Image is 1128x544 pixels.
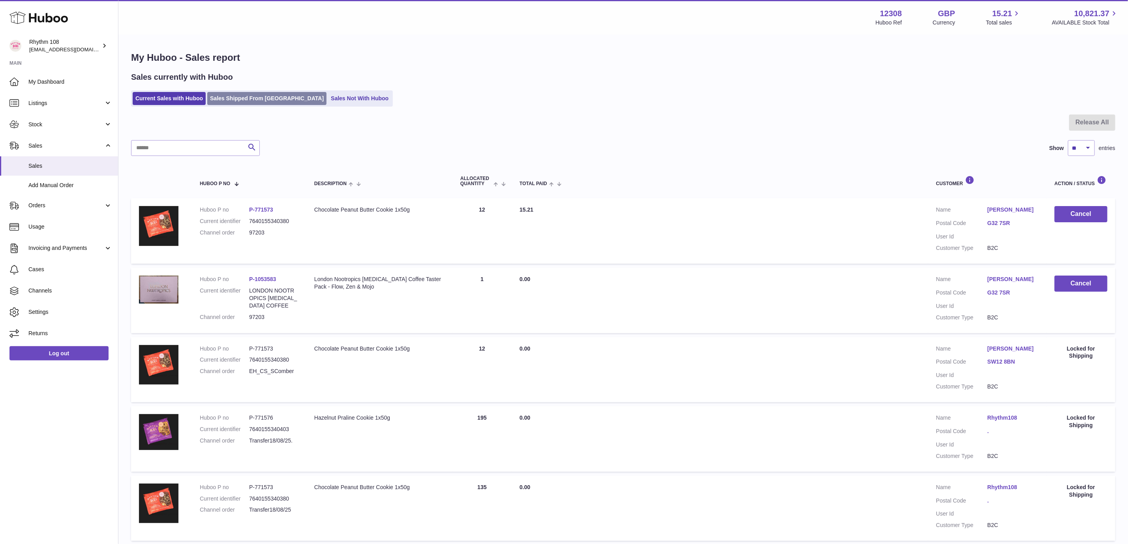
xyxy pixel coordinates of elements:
[936,452,987,460] dt: Customer Type
[987,276,1039,283] a: [PERSON_NAME]
[314,345,445,353] div: Chocolate Peanut Butter Cookie 1x50g
[936,206,987,216] dt: Name
[249,426,298,433] dd: 7640155340403
[1055,276,1107,292] button: Cancel
[520,181,547,186] span: Total paid
[314,484,445,491] div: Chocolate Peanut Butter Cookie 1x50g
[936,289,987,298] dt: Postal Code
[986,8,1021,26] a: 15.21 Total sales
[880,8,902,19] strong: 12308
[936,521,987,529] dt: Customer Type
[249,368,298,375] dd: EH_CS_SComber
[1052,19,1119,26] span: AVAILABLE Stock Total
[460,176,492,186] span: ALLOCATED Quantity
[1049,144,1064,152] label: Show
[200,437,249,445] dt: Channel order
[936,302,987,310] dt: User Id
[249,206,273,213] a: P-771573
[249,495,298,503] dd: 7640155340380
[28,162,112,170] span: Sales
[249,313,298,321] dd: 97203
[987,206,1039,214] a: [PERSON_NAME]
[936,314,987,321] dt: Customer Type
[200,276,249,283] dt: Huboo P no
[1055,345,1107,360] div: Locked for Shipping
[139,206,178,246] img: 123081684746069.JPG
[200,218,249,225] dt: Current identifier
[987,428,1039,435] a: .
[139,276,178,304] img: 123081753871449.jpg
[936,428,987,437] dt: Postal Code
[139,484,178,523] img: 123081684746069.JPG
[200,495,249,503] dt: Current identifier
[200,181,230,186] span: Huboo P no
[249,437,298,445] dd: Transfer18/08/25.
[936,497,987,506] dt: Postal Code
[936,371,987,379] dt: User Id
[200,313,249,321] dt: Channel order
[936,383,987,390] dt: Customer Type
[876,19,902,26] div: Huboo Ref
[200,356,249,364] dt: Current identifier
[987,314,1039,321] dd: B2C
[987,219,1039,227] a: G32 7SR
[28,99,104,107] span: Listings
[936,441,987,448] dt: User Id
[1055,206,1107,222] button: Cancel
[987,497,1039,505] a: .
[936,219,987,229] dt: Postal Code
[200,229,249,236] dt: Channel order
[249,229,298,236] dd: 97203
[936,233,987,240] dt: User Id
[936,345,987,355] dt: Name
[936,358,987,368] dt: Postal Code
[1099,144,1115,152] span: entries
[936,176,1039,186] div: Customer
[1055,414,1107,429] div: Locked for Shipping
[139,345,178,385] img: 123081684746069.JPG
[200,414,249,422] dt: Huboo P no
[28,121,104,128] span: Stock
[452,198,512,264] td: 12
[1074,8,1109,19] span: 10,821.37
[986,19,1021,26] span: Total sales
[29,38,100,53] div: Rhythm 108
[520,415,530,421] span: 0.00
[987,484,1039,491] a: Rhythm108
[452,476,512,541] td: 135
[1052,8,1119,26] a: 10,821.37 AVAILABLE Stock Total
[987,452,1039,460] dd: B2C
[314,276,445,291] div: London Nootropics [MEDICAL_DATA] Coffee Taster Pack - Flow, Zen & Mojo
[249,356,298,364] dd: 7640155340380
[520,484,530,490] span: 0.00
[1055,176,1107,186] div: Action / Status
[200,426,249,433] dt: Current identifier
[28,223,112,231] span: Usage
[987,289,1039,296] a: G32 7SR
[200,368,249,375] dt: Channel order
[520,206,533,213] span: 15.21
[207,92,327,105] a: Sales Shipped From [GEOGRAPHIC_DATA]
[933,19,955,26] div: Currency
[987,244,1039,252] dd: B2C
[9,40,21,52] img: orders@rhythm108.com
[131,51,1115,64] h1: My Huboo - Sales report
[249,484,298,491] dd: P-771573
[452,268,512,333] td: 1
[28,202,104,209] span: Orders
[938,8,955,19] strong: GBP
[452,337,512,403] td: 12
[200,206,249,214] dt: Huboo P no
[987,345,1039,353] a: [PERSON_NAME]
[28,266,112,273] span: Cases
[139,414,178,450] img: 123081684746041.JPG
[9,346,109,360] a: Log out
[200,484,249,491] dt: Huboo P no
[28,142,104,150] span: Sales
[200,506,249,514] dt: Channel order
[1055,484,1107,499] div: Locked for Shipping
[28,78,112,86] span: My Dashboard
[936,484,987,493] dt: Name
[987,521,1039,529] dd: B2C
[28,308,112,316] span: Settings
